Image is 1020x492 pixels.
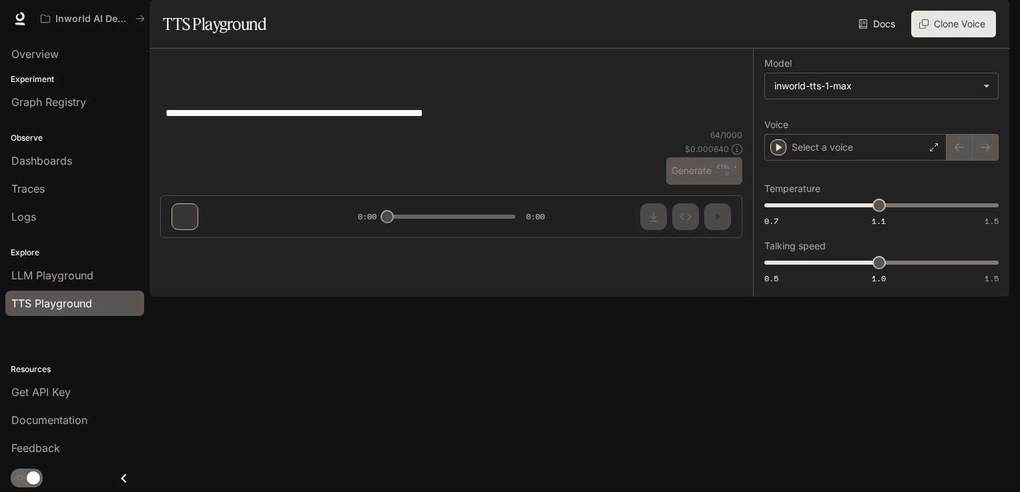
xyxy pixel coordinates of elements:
[35,5,151,32] button: All workspaces
[985,215,999,227] span: 1.5
[163,11,266,37] h1: TTS Playground
[985,273,999,284] span: 1.5
[764,59,792,68] p: Model
[710,129,742,141] p: 64 / 1000
[774,79,977,93] div: inworld-tts-1-max
[764,215,778,227] span: 0.7
[856,11,901,37] a: Docs
[792,141,853,154] p: Select a voice
[764,184,820,193] p: Temperature
[764,120,788,129] p: Voice
[911,11,996,37] button: Clone Voice
[764,273,778,284] span: 0.5
[55,13,130,25] p: Inworld AI Demos
[872,215,886,227] span: 1.1
[685,143,729,155] p: $ 0.000640
[765,73,998,99] div: inworld-tts-1-max
[764,241,826,251] p: Talking speed
[872,273,886,284] span: 1.0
